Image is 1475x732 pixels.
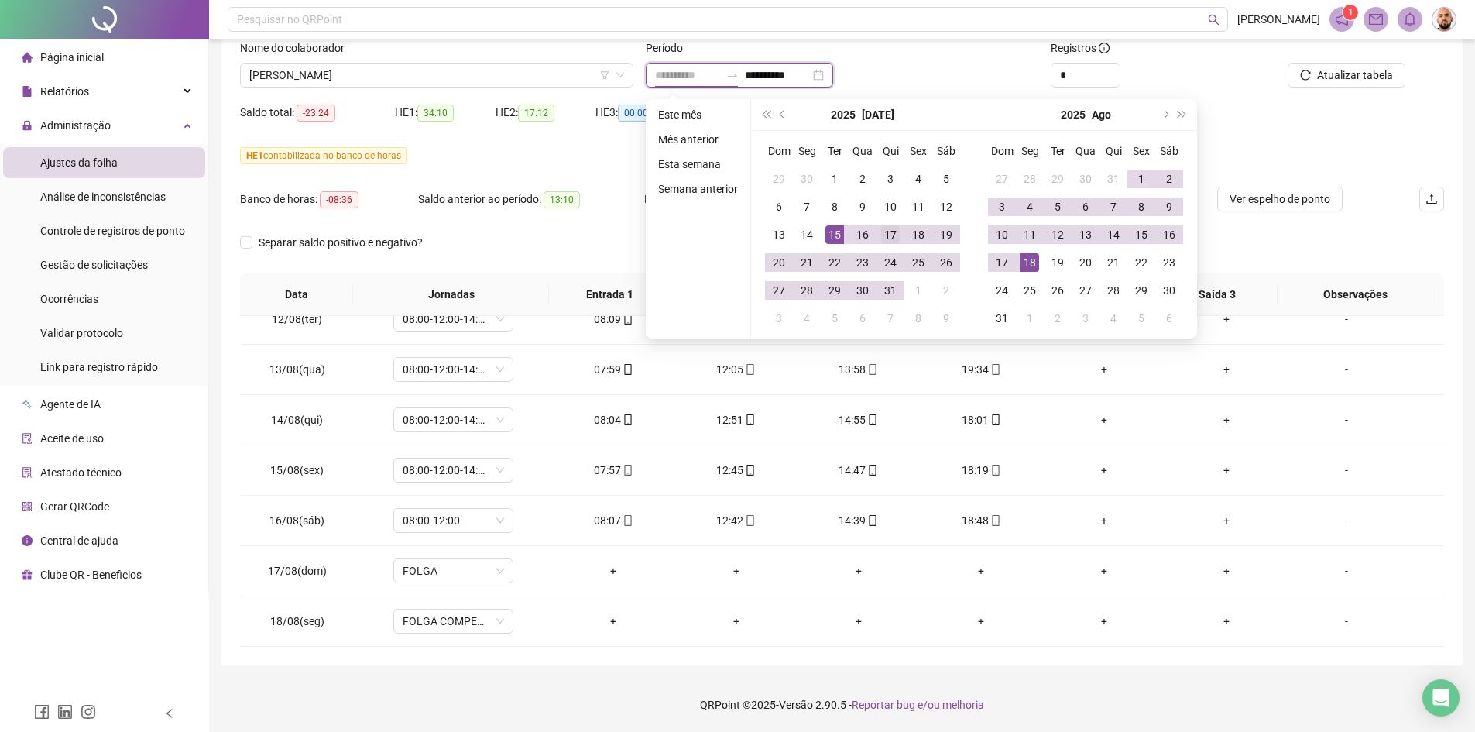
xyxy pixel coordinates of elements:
[853,225,872,244] div: 16
[1048,253,1067,272] div: 19
[849,193,876,221] td: 2025-07-09
[1127,165,1155,193] td: 2025-08-01
[993,198,1011,216] div: 3
[1016,165,1044,193] td: 2025-07-28
[904,249,932,277] td: 2025-07-25
[1048,170,1067,188] div: 29
[881,198,900,216] div: 10
[1422,679,1460,717] div: Open Intercom Messenger
[1020,309,1039,328] div: 1
[40,534,118,547] span: Central de ajuda
[1072,165,1099,193] td: 2025-07-30
[1104,225,1123,244] div: 14
[1155,193,1183,221] td: 2025-08-09
[1072,221,1099,249] td: 2025-08-13
[1160,309,1178,328] div: 6
[876,249,904,277] td: 2025-07-24
[1156,99,1173,130] button: next-year
[22,501,33,512] span: qrcode
[1099,277,1127,304] td: 2025-08-28
[1016,304,1044,332] td: 2025-09-01
[937,225,955,244] div: 19
[849,249,876,277] td: 2025-07-23
[993,253,1011,272] div: 17
[988,165,1016,193] td: 2025-07-27
[1048,198,1067,216] div: 5
[1127,249,1155,277] td: 2025-08-22
[1104,198,1123,216] div: 7
[644,191,794,208] div: Lançamentos:
[993,309,1011,328] div: 31
[403,408,504,431] span: 08:00-12:00-14:00-18:00
[1132,309,1151,328] div: 5
[600,70,609,80] span: filter
[932,361,1030,378] div: 19:34
[252,234,429,251] span: Separar saldo positivo e negativo?
[825,198,844,216] div: 8
[862,99,894,130] button: month panel
[904,137,932,165] th: Sex
[271,414,323,426] span: 14/08(qui)
[1048,225,1067,244] div: 12
[1174,99,1191,130] button: super-next-year
[240,40,355,57] label: Nome do colaborador
[687,361,784,378] div: 12:05
[22,467,33,478] span: solution
[765,249,793,277] td: 2025-07-20
[1132,225,1151,244] div: 15
[1132,198,1151,216] div: 8
[904,304,932,332] td: 2025-08-08
[1160,253,1178,272] div: 23
[403,358,504,381] span: 08:00-12:00-14:00-18:00
[22,86,33,97] span: file
[1127,277,1155,304] td: 2025-08-29
[40,51,104,64] span: Página inicial
[793,137,821,165] th: Seg
[904,221,932,249] td: 2025-07-18
[793,249,821,277] td: 2025-07-21
[932,277,960,304] td: 2025-08-02
[1127,221,1155,249] td: 2025-08-15
[988,277,1016,304] td: 2025-08-24
[988,249,1016,277] td: 2025-08-17
[909,170,928,188] div: 4
[932,411,1030,428] div: 18:01
[1076,253,1095,272] div: 20
[1099,165,1127,193] td: 2025-07-31
[881,253,900,272] div: 24
[853,309,872,328] div: 6
[1048,309,1067,328] div: 2
[40,293,98,305] span: Ocorrências
[932,249,960,277] td: 2025-07-26
[1072,193,1099,221] td: 2025-08-06
[1300,70,1311,81] span: reload
[40,191,166,203] span: Análise de inconsistências
[1104,281,1123,300] div: 28
[652,180,744,198] li: Semana anterior
[652,105,744,124] li: Este mês
[240,104,395,122] div: Saldo total:
[765,193,793,221] td: 2025-07-06
[821,304,849,332] td: 2025-08-05
[403,610,504,633] span: FOLGA COMPENSATÓRIA
[909,225,928,244] div: 18
[1104,253,1123,272] div: 21
[1099,43,1110,53] span: info-circle
[866,364,878,375] span: mobile
[1425,193,1438,205] span: upload
[853,253,872,272] div: 23
[909,309,928,328] div: 8
[353,273,549,316] th: Jornadas
[831,99,856,130] button: year panel
[798,225,816,244] div: 14
[1160,225,1178,244] div: 16
[821,221,849,249] td: 2025-07-15
[240,147,407,164] span: contabilizada no banco de horas
[40,85,89,98] span: Relatórios
[40,327,123,339] span: Validar protocolo
[1072,137,1099,165] th: Qua
[1076,225,1095,244] div: 13
[825,253,844,272] div: 22
[1051,40,1110,57] span: Registros
[418,191,644,208] div: Saldo anterior ao período:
